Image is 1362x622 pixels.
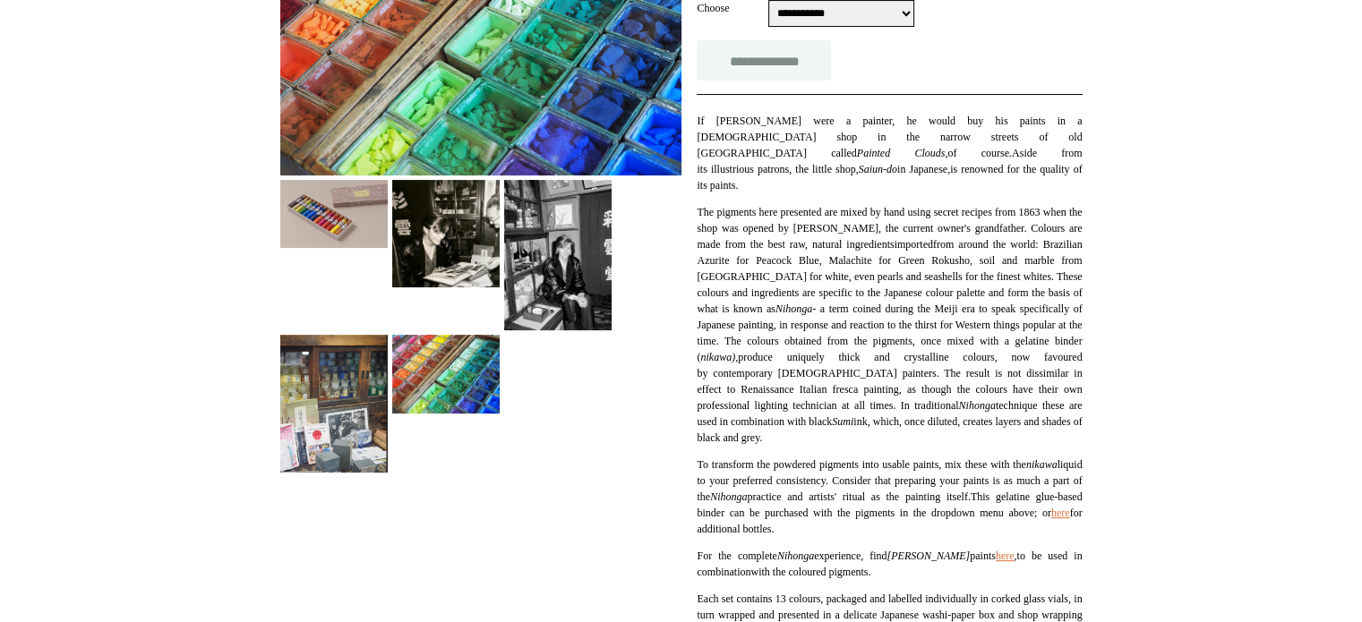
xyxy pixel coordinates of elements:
a: here [996,550,1015,562]
span: imported [895,238,933,251]
em: Sumi [832,415,853,428]
em: Painted Clouds, [857,147,948,159]
img: Saiun-do Kyoto Nihonga Mineral Pigment Set [392,180,500,287]
span: To transform the powdered pigments into usable paints, mix these with the liquid to your preferre... [697,458,1082,503]
em: , [947,163,950,175]
p: For the complete experience, find paints , with the coloured pigments. [697,548,1082,580]
em: [PERSON_NAME] [887,550,970,562]
p: If [PERSON_NAME] were a painter, he would buy his paints in a [DEMOGRAPHIC_DATA] shop in the narr... [697,113,1082,193]
img: Saiun-do Kyoto Nihonga Mineral Pigment Set [280,180,388,247]
p: This gelatine glue-based binder can be purchased with the pigments in the dropdown menu above; or... [697,456,1082,537]
img: Saiun-do Kyoto Nihonga Mineral Pigment Set [392,335,500,413]
em: nikawa [1026,458,1058,471]
p: The pigments here presented are mixed by hand using secret recipes from 1863 when the shop was op... [697,204,1082,446]
em: Nihonga [710,490,747,503]
em: Nihonga [777,550,814,562]
em: Nihonga [958,399,995,412]
img: Saiun-do Kyoto Nihonga Mineral Pigment Set [280,335,388,473]
em: Saiun-do [859,163,897,175]
em: nikawa), [700,351,738,363]
a: here [1051,507,1070,519]
em: . [1009,147,1012,159]
em: Nihonga [775,302,812,315]
img: Saiun-do Kyoto Nihonga Mineral Pigment Set [504,180,612,329]
span: reen Rokusho, soil and marble from [GEOGRAPHIC_DATA] for white, even pearls and seashells for the... [697,254,1082,444]
span: in Japanese [897,163,947,175]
